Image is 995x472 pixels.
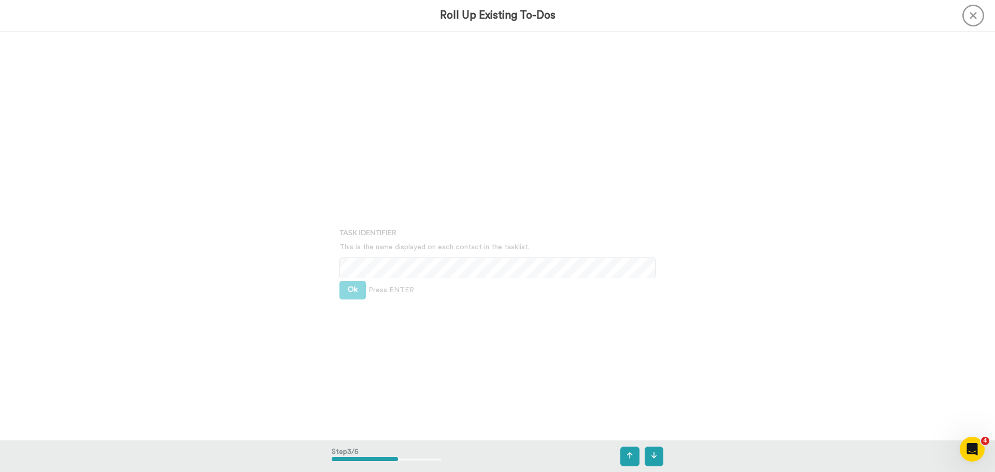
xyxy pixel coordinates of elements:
[368,285,414,295] span: Press ENTER
[960,437,985,462] iframe: Intercom live chat
[332,441,442,471] div: Step 3 / 5
[339,228,656,236] h4: Task Identifier
[339,281,366,299] button: Ok
[339,242,656,252] p: This is the name displayed on each contact in the tasklist.
[440,9,556,21] h3: Roll Up Existing To-Dos
[348,286,358,293] span: Ok
[981,437,989,445] span: 4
